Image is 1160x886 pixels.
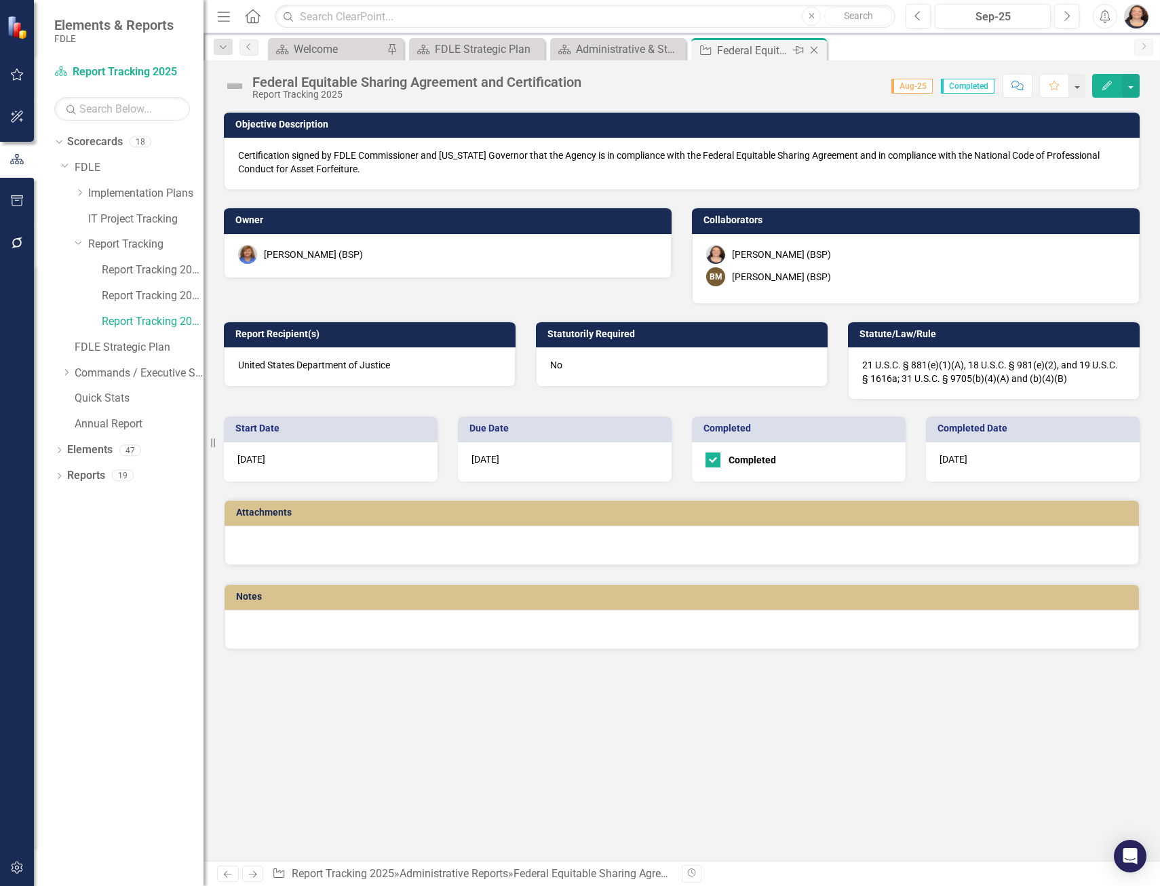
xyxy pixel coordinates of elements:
a: Report Tracking 2025 [54,64,190,80]
a: Quick Stats [75,391,204,406]
h3: Attachments [236,507,1132,518]
input: Search ClearPoint... [275,5,895,28]
a: Elements [67,442,113,458]
div: 18 [130,136,151,148]
a: Report Tracking [88,237,204,252]
img: Sharon Wester [238,245,257,264]
img: ClearPoint Strategy [7,15,31,39]
div: 19 [112,470,134,482]
div: Report Tracking 2025 [252,90,581,100]
a: Report Tracking 2025 [102,314,204,330]
img: Not Defined [224,75,246,97]
span: [DATE] [237,454,265,465]
span: Search [844,10,873,21]
h3: Report Recipient(s) [235,329,509,339]
div: FDLE Strategic Plan [435,41,541,58]
h3: Objective Description [235,119,1133,130]
a: Welcome [271,41,383,58]
p: Certification signed by FDLE Commissioner and [US_STATE] Governor that the Agency is in complianc... [238,149,1125,176]
h3: Due Date [469,423,665,434]
span: Completed [941,79,994,94]
a: Annual Report [75,417,204,432]
a: FDLE [75,160,204,176]
button: Search [824,7,892,26]
h3: Start Date [235,423,431,434]
a: Reports [67,468,105,484]
a: Administrative Reports [400,867,508,880]
div: 47 [119,444,141,456]
a: IT Project Tracking [88,212,204,227]
div: Open Intercom Messenger [1114,840,1146,872]
span: [DATE] [940,454,967,465]
a: FDLE Strategic Plan [75,340,204,355]
small: FDLE [54,33,174,44]
div: Federal Equitable Sharing Agreement and Certification [717,42,790,59]
h3: Statute/Law/Rule [859,329,1133,339]
h3: Statutorily Required [547,329,821,339]
span: Aug-25 [891,79,933,94]
span: No [550,360,562,370]
h3: Collaborators [703,215,1133,225]
img: Elizabeth Martin [1124,4,1148,28]
div: [PERSON_NAME] (BSP) [732,248,831,261]
div: Administrative & Statutorily Required Reports (2025) [576,41,682,58]
a: Report Tracking 2025 [292,867,394,880]
div: Federal Equitable Sharing Agreement and Certification [252,75,581,90]
div: [PERSON_NAME] (BSP) [264,248,363,261]
div: [PERSON_NAME] (BSP) [732,270,831,284]
div: Sep-25 [940,9,1046,25]
span: Elements & Reports [54,17,174,33]
h3: Owner [235,215,665,225]
span: [DATE] [471,454,499,465]
a: Report Tracking 2023 [102,263,204,278]
a: Commands / Executive Support Branch [75,366,204,381]
a: Report Tracking 2024 [102,288,204,304]
a: Scorecards [67,134,123,150]
div: Federal Equitable Sharing Agreement and Certification [514,867,772,880]
a: FDLE Strategic Plan [412,41,541,58]
h3: Completed Date [937,423,1133,434]
a: Administrative & Statutorily Required Reports (2025) [554,41,682,58]
a: Implementation Plans [88,186,204,201]
img: Elizabeth Martin [706,245,725,264]
h3: Completed [703,423,899,434]
span: 21 U.S.C. § 881(e)(1)(A), 18 U.S.C. § 981(e)(2), and 19 U.S.C. § 1616a; 31 U.S.C. § 9705(b)(4)(A)... [862,360,1118,384]
div: Welcome [294,41,383,58]
span: United States Department of Justice [238,360,390,370]
input: Search Below... [54,97,190,121]
div: BM [706,267,725,286]
div: » » [272,866,672,882]
button: Sep-25 [935,4,1051,28]
h3: Notes [236,592,1132,602]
